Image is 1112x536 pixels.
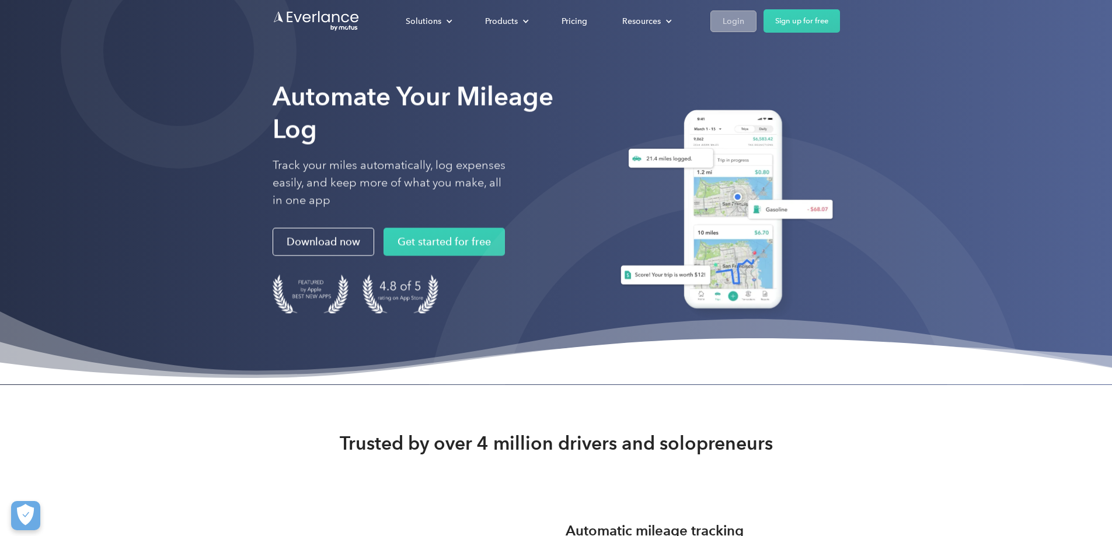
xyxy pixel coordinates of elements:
[11,501,40,530] button: Cookies Settings
[273,157,506,209] p: Track your miles automatically, log expenses easily, and keep more of what you make, all in one app
[562,14,587,29] div: Pricing
[723,14,744,29] div: Login
[550,11,599,31] a: Pricing
[394,11,462,31] div: Solutions
[406,14,441,29] div: Solutions
[622,14,661,29] div: Resources
[273,228,374,256] a: Download now
[611,11,681,31] div: Resources
[764,9,840,33] a: Sign up for free
[473,11,538,31] div: Products
[273,81,553,145] strong: Automate Your Mileage Log
[273,275,348,314] img: Badge for Featured by Apple Best New Apps
[710,10,757,32] a: Login
[485,14,518,29] div: Products
[273,10,360,32] a: Go to homepage
[384,228,505,256] a: Get started for free
[606,101,840,322] img: Everlance, mileage tracker app, expense tracking app
[362,275,438,314] img: 4.9 out of 5 stars on the app store
[340,432,773,455] strong: Trusted by over 4 million drivers and solopreneurs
